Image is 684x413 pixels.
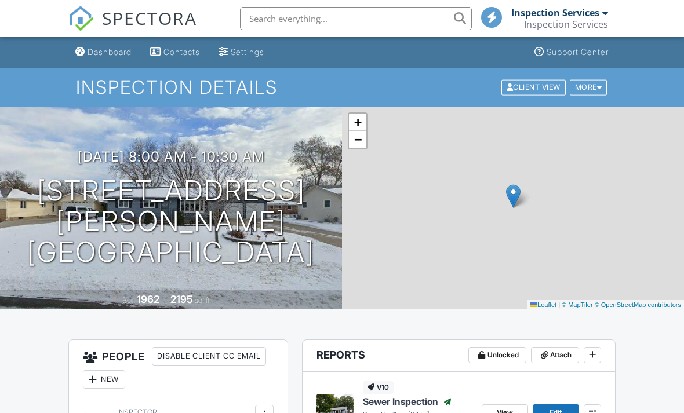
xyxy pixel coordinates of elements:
[102,6,197,30] span: SPECTORA
[88,47,132,57] div: Dashboard
[530,42,613,63] a: Support Center
[570,79,607,95] div: More
[78,149,265,165] h3: [DATE] 8:00 am - 10:30 am
[19,176,323,267] h1: [STREET_ADDRESS][PERSON_NAME] [GEOGRAPHIC_DATA]
[68,16,197,40] a: SPECTORA
[547,47,609,57] div: Support Center
[240,7,472,30] input: Search everything...
[558,301,560,308] span: |
[349,114,366,131] a: Zoom in
[76,77,608,97] h1: Inspection Details
[524,19,608,30] div: Inspection Services
[83,370,125,389] div: New
[122,296,135,305] span: Built
[530,301,556,308] a: Leaflet
[231,47,264,57] div: Settings
[500,82,569,91] a: Client View
[354,115,362,129] span: +
[137,293,159,305] div: 1962
[501,79,566,95] div: Client View
[163,47,200,57] div: Contacts
[69,340,288,396] h3: People
[214,42,269,63] a: Settings
[145,42,205,63] a: Contacts
[195,296,211,305] span: sq. ft.
[354,132,362,147] span: −
[562,301,593,308] a: © MapTiler
[595,301,681,308] a: © OpenStreetMap contributors
[511,7,599,19] div: Inspection Services
[68,6,94,31] img: The Best Home Inspection Software - Spectora
[506,184,521,208] img: Marker
[71,42,136,63] a: Dashboard
[152,347,266,366] div: Disable Client CC Email
[349,131,366,148] a: Zoom out
[170,293,193,305] div: 2195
